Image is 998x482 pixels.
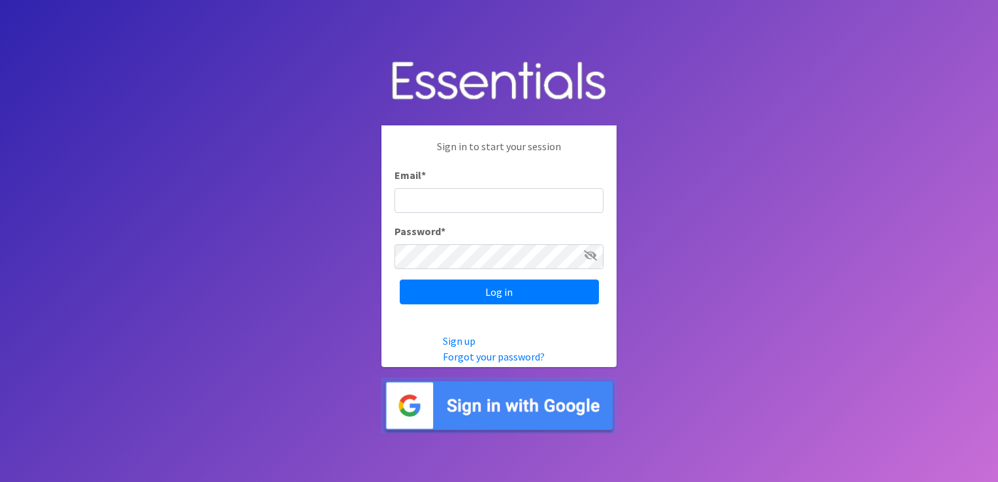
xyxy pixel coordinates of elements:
a: Sign up [443,334,475,347]
a: Forgot your password? [443,350,545,363]
img: Sign in with Google [381,378,617,434]
img: Human Essentials [381,48,617,116]
label: Password [394,223,445,239]
abbr: required [441,225,445,238]
abbr: required [421,169,426,182]
input: Log in [400,280,599,304]
label: Email [394,167,426,183]
p: Sign in to start your session [394,138,604,167]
